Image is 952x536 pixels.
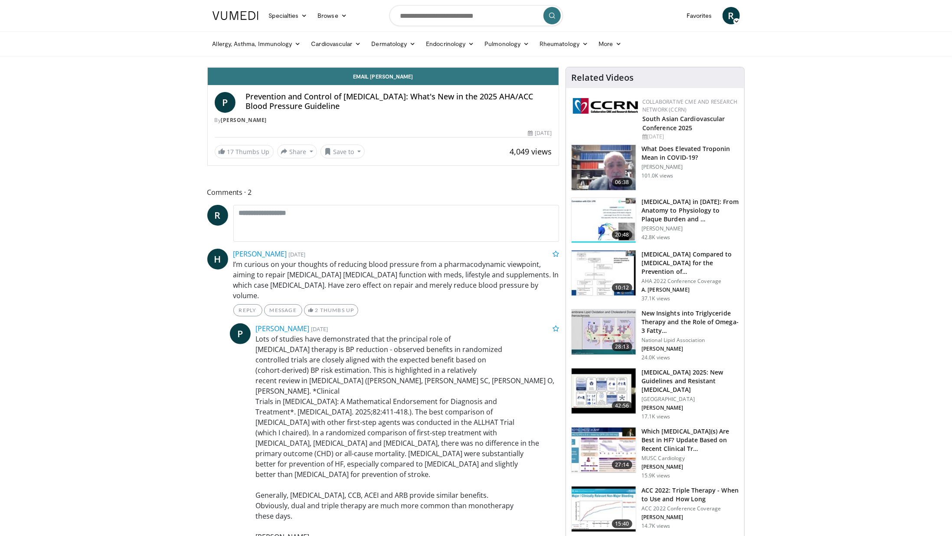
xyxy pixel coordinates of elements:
[641,345,739,352] p: [PERSON_NAME]
[208,67,559,68] video-js: Video Player
[572,250,636,296] img: 7c0f9b53-1609-4588-8498-7cac8464d722.150x105_q85_crop-smart_upscale.jpg
[208,68,559,85] a: Email [PERSON_NAME]
[612,178,633,187] span: 06:38
[641,337,739,344] p: National Lipid Association
[612,401,633,410] span: 42:56
[304,304,358,316] a: 2 Thumbs Up
[642,115,725,132] a: South Asian Cardiovascular Conference 2025
[207,35,306,53] a: Allergy, Asthma, Immunology
[641,172,673,179] p: 101.0K views
[641,295,670,302] p: 37.1K views
[641,486,739,503] h3: ACC 2022: Triple Therapy - When to Use and How Long
[510,146,552,157] span: 4,049 views
[593,35,627,53] a: More
[641,514,739,521] p: [PERSON_NAME]
[221,116,267,124] a: [PERSON_NAME]
[641,309,739,335] h3: New Insights into Triglyceride Therapy and the Role of Omega-3 Fatty…
[233,304,262,316] a: Reply
[571,309,739,361] a: 28:13 New Insights into Triglyceride Therapy and the Role of Omega-3 Fatty… National Lipid Associ...
[421,35,479,53] a: Endocrinology
[215,116,552,124] div: By
[612,283,633,292] span: 10:12
[641,455,739,462] p: MUSC Cardiology
[207,205,228,226] a: R
[641,464,739,470] p: [PERSON_NAME]
[641,250,739,276] h3: [MEDICAL_DATA] Compared to [MEDICAL_DATA] for the Prevention of…
[571,145,739,191] a: 06:38 What Does Elevated Troponin Mean in COVID-19? [PERSON_NAME] 101.0K views
[723,7,740,24] a: R
[641,368,739,394] h3: [MEDICAL_DATA] 2025: New Guidelines and Resistant [MEDICAL_DATA]
[641,164,739,171] p: [PERSON_NAME]
[306,35,366,53] a: Cardiovascular
[312,7,352,24] a: Browse
[227,148,234,156] span: 17
[321,145,365,158] button: Save to
[389,5,563,26] input: Search topics, interventions
[573,98,638,114] img: a04ee3ba-8487-4636-b0fb-5e8d268f3737.png.150x105_q85_autocrop_double_scale_upscale_version-0.2.png
[641,145,739,162] h3: What Does Elevated Troponin Mean in COVID-19?
[256,324,310,333] a: [PERSON_NAME]
[572,487,636,532] img: 9cc0c993-ed59-4664-aa07-2acdd981abd5.150x105_q85_crop-smart_upscale.jpg
[571,427,739,479] a: 27:14 Which [MEDICAL_DATA](s) Are Best in HF? Update Based on Recent Clinical Tr… MUSC Cardiology...
[572,198,636,243] img: 823da73b-7a00-425d-bb7f-45c8b03b10c3.150x105_q85_crop-smart_upscale.jpg
[612,520,633,528] span: 15:40
[571,250,739,302] a: 10:12 [MEDICAL_DATA] Compared to [MEDICAL_DATA] for the Prevention of… AHA 2022 Conference Covera...
[641,413,670,420] p: 17.1K views
[479,35,534,53] a: Pulmonology
[264,304,302,316] a: Message
[641,234,670,241] p: 42.8K views
[641,404,739,411] p: [PERSON_NAME]
[528,129,552,137] div: [DATE]
[641,523,670,529] p: 14.7K views
[233,249,287,259] a: [PERSON_NAME]
[264,7,313,24] a: Specialties
[612,230,633,239] span: 20:48
[233,259,559,301] p: I’m curious on your thoughts of reducing blood pressure from a pharmacodynamic viewpoint, aiming ...
[572,309,636,355] img: 45ea033d-f728-4586-a1ce-38957b05c09e.150x105_q85_crop-smart_upscale.jpg
[641,396,739,403] p: [GEOGRAPHIC_DATA]
[641,472,670,479] p: 15.9K views
[246,92,552,111] h4: Prevention and Control of [MEDICAL_DATA]: What's New in the 2025 AHA/ACC Blood Pressure Guideline
[641,505,739,512] p: ACC 2022 Conference Coverage
[572,145,636,190] img: 98daf78a-1d22-4ebe-927e-10afe95ffd94.150x105_q85_crop-smart_upscale.jpg
[642,98,737,113] a: Collaborative CME and Research Network (CCRN)
[366,35,421,53] a: Dermatology
[215,145,274,158] a: 17 Thumbs Up
[612,460,633,469] span: 27:14
[213,11,258,20] img: VuMedi Logo
[571,486,739,532] a: 15:40 ACC 2022: Triple Therapy - When to Use and How Long ACC 2022 Conference Coverage [PERSON_NA...
[207,249,228,270] a: H
[572,368,636,414] img: 280bcb39-0f4e-42eb-9c44-b41b9262a277.150x105_q85_crop-smart_upscale.jpg
[289,250,306,258] small: [DATE]
[207,187,559,198] span: Comments 2
[572,427,636,473] img: dc76ff08-18a3-4688-bab3-3b82df187678.150x105_q85_crop-smart_upscale.jpg
[277,145,317,158] button: Share
[534,35,593,53] a: Rheumatology
[215,92,236,113] a: P
[571,368,739,420] a: 42:56 [MEDICAL_DATA] 2025: New Guidelines and Resistant [MEDICAL_DATA] [GEOGRAPHIC_DATA] [PERSON_...
[641,197,739,224] h3: [MEDICAL_DATA] in [DATE]: From Anatomy to Physiology to Plaque Burden and …
[571,72,634,83] h4: Related Videos
[642,133,737,141] div: [DATE]
[230,323,251,344] a: P
[612,342,633,351] span: 28:13
[641,354,670,361] p: 24.0K views
[641,286,739,293] p: A. [PERSON_NAME]
[641,278,739,285] p: AHA 2022 Conference Coverage
[311,325,328,333] small: [DATE]
[641,427,739,453] h3: Which [MEDICAL_DATA](s) Are Best in HF? Update Based on Recent Clinical Tr…
[641,225,739,232] p: [PERSON_NAME]
[571,197,739,243] a: 20:48 [MEDICAL_DATA] in [DATE]: From Anatomy to Physiology to Plaque Burden and … [PERSON_NAME] 4...
[315,307,318,313] span: 2
[681,7,717,24] a: Favorites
